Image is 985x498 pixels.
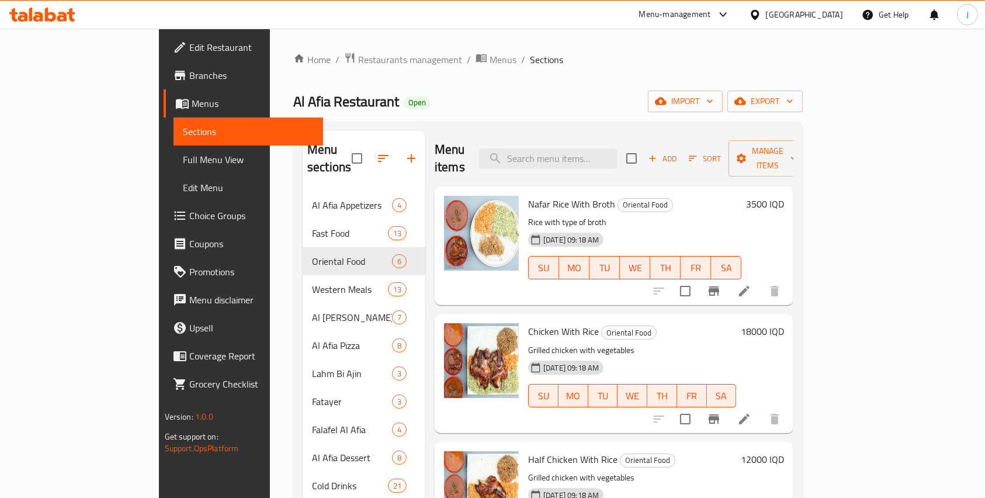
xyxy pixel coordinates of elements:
p: Grilled chicken with vegetables [528,471,736,485]
div: Al [PERSON_NAME]7 [303,303,425,331]
span: FR [685,260,706,276]
a: Coverage Report [164,342,324,370]
span: import [657,94,713,109]
a: Edit Restaurant [164,33,324,61]
li: / [521,53,525,67]
button: TH [650,256,681,279]
span: FR [682,388,702,404]
span: 3 [393,368,406,379]
span: MO [564,260,585,276]
span: Select to update [673,407,698,431]
span: Open [404,98,431,108]
button: FR [681,256,711,279]
span: Promotions [189,265,314,279]
span: Al [PERSON_NAME] [312,310,392,324]
span: MO [563,388,584,404]
div: Al Afia Pizza8 [303,331,425,359]
button: export [727,91,803,112]
span: SU [533,388,554,404]
span: Sort sections [369,144,397,172]
span: TU [593,388,613,404]
div: Open [404,96,431,110]
div: Oriental Food [620,454,675,468]
div: Al Afia Appetizers4 [303,191,425,219]
span: Al Afia Pizza [312,338,392,352]
div: items [388,282,407,296]
button: TH [647,384,677,407]
a: Grocery Checklist [164,370,324,398]
span: TU [594,260,615,276]
button: SU [528,384,559,407]
span: Choice Groups [189,209,314,223]
button: Branch-specific-item [700,405,728,433]
span: Coverage Report [189,349,314,363]
div: Al Afia Dessert8 [303,444,425,472]
a: Support.OpsPlatform [165,441,239,456]
button: Sort [686,150,724,168]
h2: Menu items [435,141,465,176]
span: WE [622,388,643,404]
div: Falafel Al Afia4 [303,416,425,444]
span: Cold Drinks [312,479,388,493]
button: Manage items [729,140,807,177]
span: Fast Food [312,226,388,240]
div: items [392,395,407,409]
span: Half Chicken With Rice [528,451,618,468]
span: Coupons [189,237,314,251]
span: Menus [192,96,314,110]
span: Oriental Food [312,254,392,268]
div: Al Afia Shawarma [312,310,392,324]
a: Coupons [164,230,324,258]
div: Oriental Food [618,198,673,212]
div: Menu-management [639,8,711,22]
span: 1.0.0 [195,409,213,424]
span: Falafel Al Afia [312,423,392,437]
button: SA [707,384,737,407]
span: 6 [393,256,406,267]
h6: 12000 IQD [741,451,784,468]
span: Branches [189,68,314,82]
span: Oriental Food [602,326,656,340]
button: Add section [397,144,425,172]
span: Lahm Bi Ajin [312,366,392,381]
a: Sections [174,117,324,146]
span: 4 [393,424,406,435]
div: Fatayer [312,395,392,409]
a: Restaurants management [344,52,462,67]
li: / [335,53,339,67]
button: SU [528,256,559,279]
li: / [467,53,471,67]
button: FR [677,384,707,407]
span: Nafar Rice With Broth [528,195,615,213]
a: Menus [476,52,516,67]
input: search [479,148,617,169]
div: Fatayer3 [303,388,425,416]
span: Edit Restaurant [189,40,314,54]
div: items [388,226,407,240]
h6: 3500 IQD [746,196,784,212]
button: MO [559,384,588,407]
span: TH [655,260,676,276]
div: items [392,198,407,212]
span: Manage items [738,144,797,173]
span: 8 [393,452,406,464]
span: Select section [619,146,644,171]
h2: Menu sections [307,141,352,176]
span: Sort [689,152,721,165]
div: Western Meals [312,282,388,296]
span: Oriental Food [618,198,672,212]
span: SA [716,260,737,276]
button: MO [559,256,589,279]
div: Lahm Bi Ajin3 [303,359,425,388]
span: 13 [389,228,406,239]
h6: 18000 IQD [741,323,784,340]
span: WE [625,260,646,276]
span: Restaurants management [358,53,462,67]
span: J [966,8,969,21]
button: SA [711,256,741,279]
